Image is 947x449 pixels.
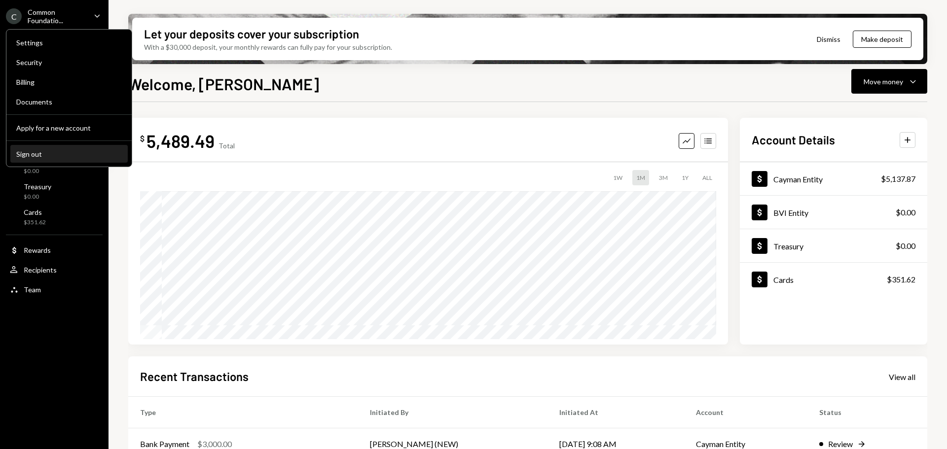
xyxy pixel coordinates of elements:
[24,167,56,175] div: $0.00
[10,93,128,110] a: Documents
[896,207,915,218] div: $0.00
[773,174,823,184] div: Cayman Entity
[698,170,716,185] div: ALL
[16,78,122,86] div: Billing
[889,371,915,382] a: View all
[128,397,358,428] th: Type
[853,31,911,48] button: Make deposit
[851,69,927,94] button: Move money
[881,173,915,185] div: $5,137.87
[6,179,103,203] a: Treasury$0.00
[144,42,392,52] div: With a $30,000 deposit, your monthly rewards can fully pay for your subscription.
[10,145,128,163] button: Sign out
[684,397,807,428] th: Account
[889,372,915,382] div: View all
[358,397,547,428] th: Initiated By
[16,150,122,158] div: Sign out
[10,53,128,71] a: Security
[10,73,128,91] a: Billing
[16,98,122,106] div: Documents
[144,26,359,42] div: Let your deposits cover your subscription
[16,124,122,132] div: Apply for a new account
[887,274,915,285] div: $351.62
[24,266,57,274] div: Recipients
[773,275,794,284] div: Cards
[804,28,853,51] button: Dismiss
[896,240,915,252] div: $0.00
[773,242,803,251] div: Treasury
[740,196,927,229] a: BVI Entity$0.00
[16,38,122,47] div: Settings
[24,246,51,254] div: Rewards
[655,170,672,185] div: 3M
[740,229,927,262] a: Treasury$0.00
[678,170,692,185] div: 1Y
[24,285,41,294] div: Team
[632,170,649,185] div: 1M
[740,162,927,195] a: Cayman Entity$5,137.87
[6,280,103,298] a: Team
[10,119,128,137] button: Apply for a new account
[807,397,927,428] th: Status
[547,397,684,428] th: Initiated At
[740,263,927,296] a: Cards$351.62
[24,208,46,216] div: Cards
[24,193,51,201] div: $0.00
[752,132,835,148] h2: Account Details
[140,134,145,143] div: $
[609,170,626,185] div: 1W
[10,34,128,51] a: Settings
[864,76,903,87] div: Move money
[24,218,46,227] div: $351.62
[6,205,103,229] a: Cards$351.62
[6,8,22,24] div: C
[6,261,103,278] a: Recipients
[146,130,215,152] div: 5,489.49
[140,368,249,384] h2: Recent Transactions
[28,8,86,25] div: Common Foundatio...
[219,141,235,150] div: Total
[24,182,51,191] div: Treasury
[128,74,319,94] h1: Welcome, [PERSON_NAME]
[773,208,808,217] div: BVI Entity
[16,58,122,67] div: Security
[6,241,103,259] a: Rewards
